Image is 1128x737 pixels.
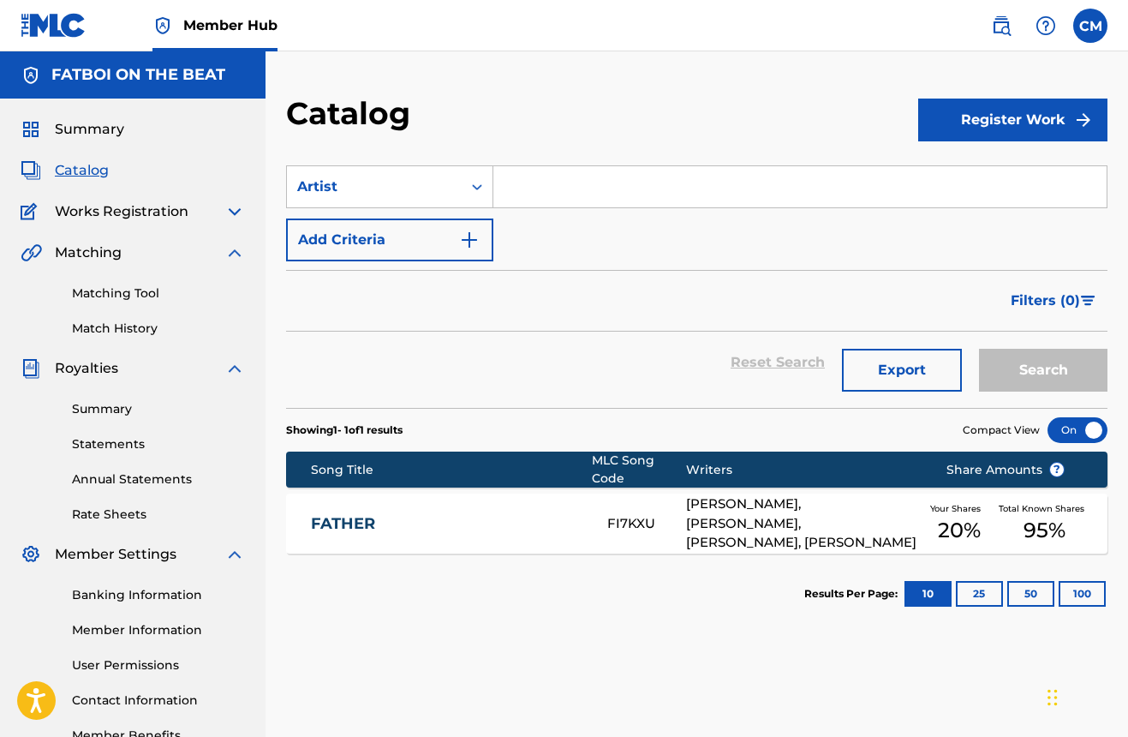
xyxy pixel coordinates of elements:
[991,15,1012,36] img: search
[55,160,109,181] span: Catalog
[592,452,685,488] div: MLC Song Code
[224,544,245,565] img: expand
[51,65,225,85] h5: FATBOI ON THE BEAT
[72,320,245,338] a: Match History
[946,461,1065,479] span: Share Amounts
[21,160,109,181] a: CatalogCatalog
[686,461,920,479] div: Writers
[55,544,176,565] span: Member Settings
[984,9,1018,43] a: Public Search
[686,494,920,553] div: [PERSON_NAME], [PERSON_NAME], [PERSON_NAME], [PERSON_NAME]
[72,285,245,303] a: Matching Tool
[938,515,981,546] span: 20 %
[72,400,245,418] a: Summary
[1007,581,1054,607] button: 50
[1011,291,1080,311] span: Filters ( 0 )
[1000,279,1107,322] button: Filters (0)
[55,358,118,379] span: Royalties
[1024,515,1065,546] span: 95 %
[72,470,245,488] a: Annual Statements
[286,165,1107,408] form: Search Form
[930,502,988,515] span: Your Shares
[55,201,188,222] span: Works Registration
[1035,15,1056,36] img: help
[1047,672,1058,723] div: Drag
[1042,655,1128,737] iframe: Chat Widget
[311,461,592,479] div: Song Title
[956,581,1003,607] button: 25
[999,502,1091,515] span: Total Known Shares
[152,15,173,36] img: Top Rightsholder
[286,94,419,133] h2: Catalog
[21,358,41,379] img: Royalties
[459,230,480,250] img: 9d2ae6d4665cec9f34b9.svg
[72,506,245,524] a: Rate Sheets
[21,243,42,263] img: Matching
[904,581,952,607] button: 10
[1081,296,1095,306] img: filter
[183,15,278,35] span: Member Hub
[72,621,245,639] a: Member Information
[607,514,685,534] div: FI7KXU
[1073,9,1107,43] div: User Menu
[1059,581,1106,607] button: 100
[311,514,585,534] a: FATHER
[21,13,87,38] img: MLC Logo
[842,349,962,392] button: Export
[72,656,245,674] a: User Permissions
[1073,110,1094,130] img: f7272a7cc735f4ea7f67.svg
[963,422,1040,438] span: Compact View
[1029,9,1063,43] div: Help
[21,65,41,86] img: Accounts
[1080,472,1128,619] iframe: Resource Center
[21,201,43,222] img: Works Registration
[21,160,41,181] img: Catalog
[21,544,41,565] img: Member Settings
[72,692,245,710] a: Contact Information
[224,243,245,263] img: expand
[21,119,41,140] img: Summary
[224,358,245,379] img: expand
[286,219,493,261] button: Add Criteria
[804,586,902,602] p: Results Per Page:
[224,201,245,222] img: expand
[55,119,124,140] span: Summary
[55,243,122,263] span: Matching
[297,177,451,197] div: Artist
[72,586,245,604] a: Banking Information
[21,119,124,140] a: SummarySummary
[918,99,1107,141] button: Register Work
[72,435,245,453] a: Statements
[286,422,403,438] p: Showing 1 - 1 of 1 results
[1050,463,1064,476] span: ?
